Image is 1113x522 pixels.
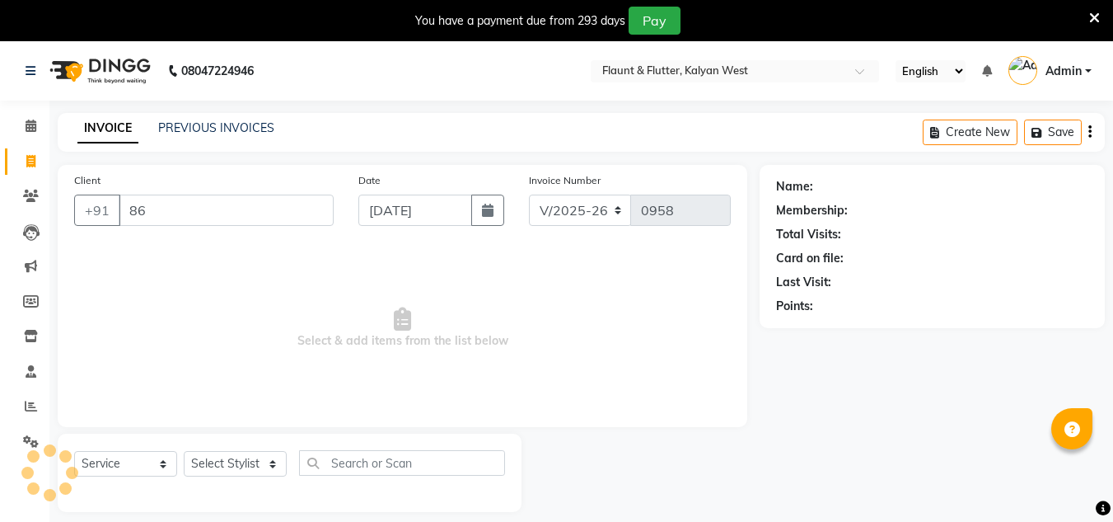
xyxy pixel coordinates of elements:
div: Last Visit: [776,274,831,291]
div: Points: [776,298,813,315]
a: INVOICE [77,114,138,143]
div: Membership: [776,202,848,219]
a: PREVIOUS INVOICES [158,120,274,135]
input: Search by Name/Mobile/Email/Code [119,195,334,226]
button: +91 [74,195,120,226]
label: Invoice Number [529,173,601,188]
button: Pay [629,7,680,35]
div: Card on file: [776,250,844,267]
button: Save [1024,120,1082,145]
img: logo [42,48,155,94]
div: Total Visits: [776,226,841,243]
span: Admin [1045,63,1082,80]
button: Create New [923,120,1017,145]
div: You have a payment due from 293 days [415,12,625,30]
div: Name: [776,178,813,195]
iframe: chat widget [1044,456,1097,506]
label: Date [358,173,381,188]
span: Select & add items from the list below [74,246,731,411]
label: Client [74,173,101,188]
input: Search or Scan [299,450,505,476]
img: Admin [1008,56,1037,85]
b: 08047224946 [181,48,254,94]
